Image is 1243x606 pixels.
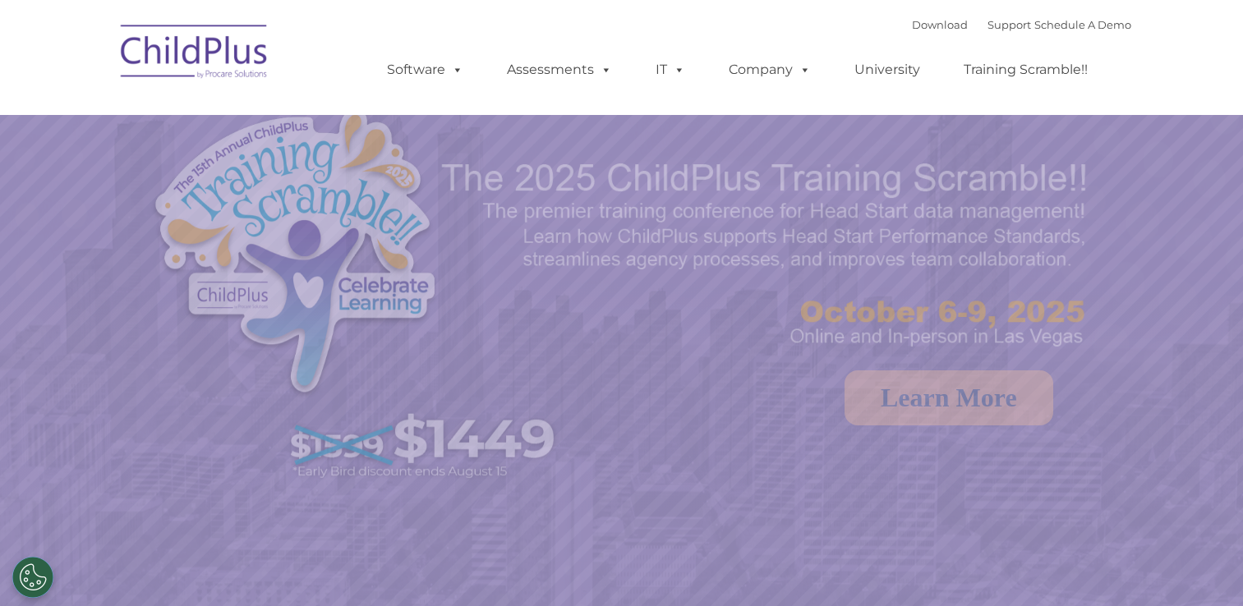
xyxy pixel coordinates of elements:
a: Learn More [845,370,1053,425]
button: Cookies Settings [12,557,53,598]
a: Download [912,18,968,31]
img: ChildPlus by Procare Solutions [113,13,277,95]
a: Company [712,53,827,86]
a: Software [371,53,480,86]
a: Support [987,18,1031,31]
a: IT [639,53,702,86]
a: Schedule A Demo [1034,18,1131,31]
a: Assessments [490,53,628,86]
a: Training Scramble!! [947,53,1104,86]
font: | [912,18,1131,31]
a: University [838,53,937,86]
